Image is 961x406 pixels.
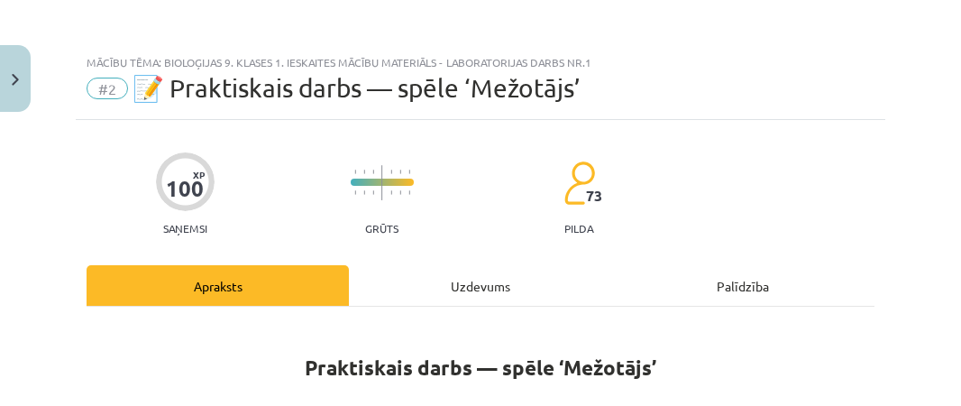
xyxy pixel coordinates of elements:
[156,222,215,235] p: Saņemsi
[365,222,398,235] p: Grūts
[363,170,365,174] img: icon-short-line-57e1e144782c952c97e751825c79c345078a6d821885a25fce030b3d8c18986b.svg
[408,170,410,174] img: icon-short-line-57e1e144782c952c97e751825c79c345078a6d821885a25fce030b3d8c18986b.svg
[563,161,595,206] img: students-c634bb4e5e11cddfef0936a35e636f08e4e9abd3cc4e673bd6f9a4125e45ecb1.svg
[399,170,401,174] img: icon-short-line-57e1e144782c952c97e751825c79c345078a6d821885a25fce030b3d8c18986b.svg
[390,190,392,195] img: icon-short-line-57e1e144782c952c97e751825c79c345078a6d821885a25fce030b3d8c18986b.svg
[363,190,365,195] img: icon-short-line-57e1e144782c952c97e751825c79c345078a6d821885a25fce030b3d8c18986b.svg
[354,170,356,174] img: icon-short-line-57e1e144782c952c97e751825c79c345078a6d821885a25fce030b3d8c18986b.svg
[372,190,374,195] img: icon-short-line-57e1e144782c952c97e751825c79c345078a6d821885a25fce030b3d8c18986b.svg
[372,170,374,174] img: icon-short-line-57e1e144782c952c97e751825c79c345078a6d821885a25fce030b3d8c18986b.svg
[133,73,581,103] span: 📝 Praktiskais darbs — spēle ‘Mežotājs’
[87,78,128,99] span: #2
[612,265,874,306] div: Palīdzība
[166,176,204,201] div: 100
[390,170,392,174] img: icon-short-line-57e1e144782c952c97e751825c79c345078a6d821885a25fce030b3d8c18986b.svg
[12,74,19,86] img: icon-close-lesson-0947bae3869378f0d4975bcd49f059093ad1ed9edebbc8119c70593378902aed.svg
[381,165,383,200] img: icon-long-line-d9ea69661e0d244f92f715978eff75569469978d946b2353a9bb055b3ed8787d.svg
[586,188,602,204] span: 73
[87,265,349,306] div: Apraksts
[399,190,401,195] img: icon-short-line-57e1e144782c952c97e751825c79c345078a6d821885a25fce030b3d8c18986b.svg
[193,170,205,180] span: XP
[305,355,656,381] strong: Praktiskais darbs — spēle ‘Mežotājs’
[408,190,410,195] img: icon-short-line-57e1e144782c952c97e751825c79c345078a6d821885a25fce030b3d8c18986b.svg
[564,222,593,235] p: pilda
[349,265,611,306] div: Uzdevums
[87,56,874,69] div: Mācību tēma: Bioloģijas 9. klases 1. ieskaites mācību materiāls - laboratorijas darbs nr.1
[354,190,356,195] img: icon-short-line-57e1e144782c952c97e751825c79c345078a6d821885a25fce030b3d8c18986b.svg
